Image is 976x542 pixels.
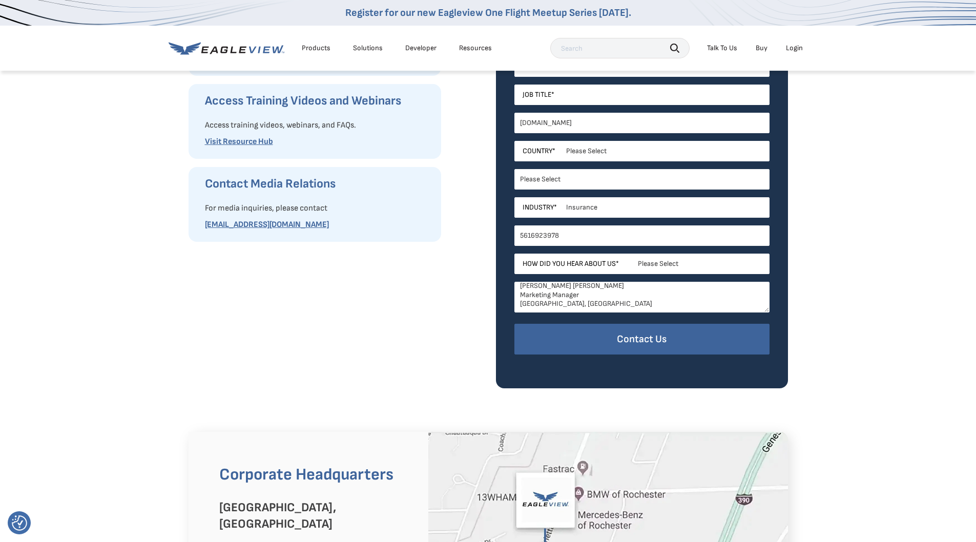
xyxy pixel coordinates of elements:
input: Search [550,38,690,58]
a: Buy [756,44,767,53]
div: Login [786,44,803,53]
a: [EMAIL_ADDRESS][DOMAIN_NAME] [205,220,329,230]
a: Visit Resource Hub [205,137,273,147]
div: Resources [459,44,492,53]
img: Revisit consent button [12,515,27,531]
div: Products [302,44,330,53]
div: Talk To Us [707,44,737,53]
textarea: Hi Team, Would you be interested in acquiring a Guidewire Users/Customers across the [GEOGRAPHIC_... [514,282,770,312]
a: Register for our new Eagleview One Flight Meetup Series [DATE]. [345,7,631,19]
h3: Contact Media Relations [205,176,431,192]
p: Access training videos, webinars, and FAQs. [205,117,431,134]
div: Solutions [353,44,383,53]
h2: Corporate Headquarters [219,463,413,487]
h3: [GEOGRAPHIC_DATA], [GEOGRAPHIC_DATA] [219,499,413,532]
button: Consent Preferences [12,515,27,531]
input: Contact Us [514,324,770,355]
p: For media inquiries, please contact [205,200,431,217]
h3: Access Training Videos and Webinars [205,93,431,109]
a: Developer [405,44,437,53]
